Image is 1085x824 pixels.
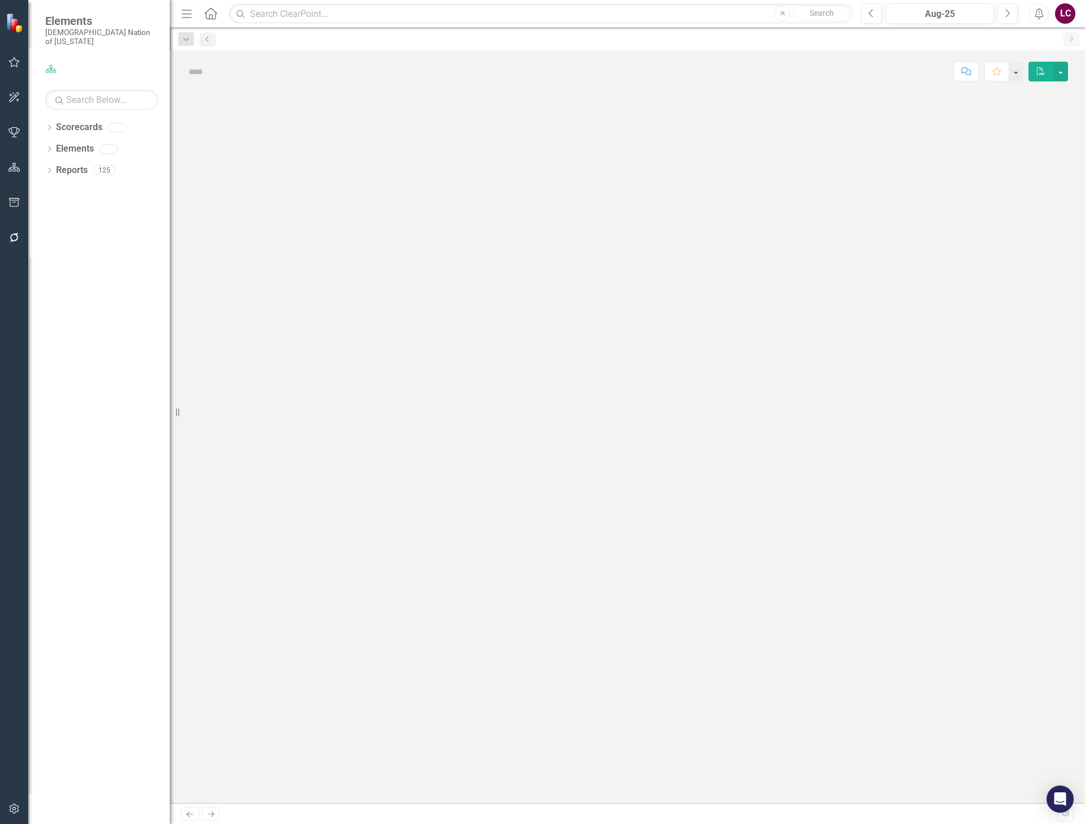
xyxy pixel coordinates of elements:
[810,8,834,18] span: Search
[56,164,88,177] a: Reports
[56,143,94,156] a: Elements
[885,3,994,24] button: Aug-25
[6,13,25,33] img: ClearPoint Strategy
[45,28,158,46] small: [DEMOGRAPHIC_DATA] Nation of [US_STATE]
[1047,786,1074,813] div: Open Intercom Messenger
[45,14,158,28] span: Elements
[1055,3,1075,24] button: LC
[229,4,852,24] input: Search ClearPoint...
[793,6,850,21] button: Search
[187,63,205,81] img: Not Defined
[45,90,158,110] input: Search Below...
[56,121,102,134] a: Scorecards
[93,166,115,175] div: 125
[889,7,990,21] div: Aug-25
